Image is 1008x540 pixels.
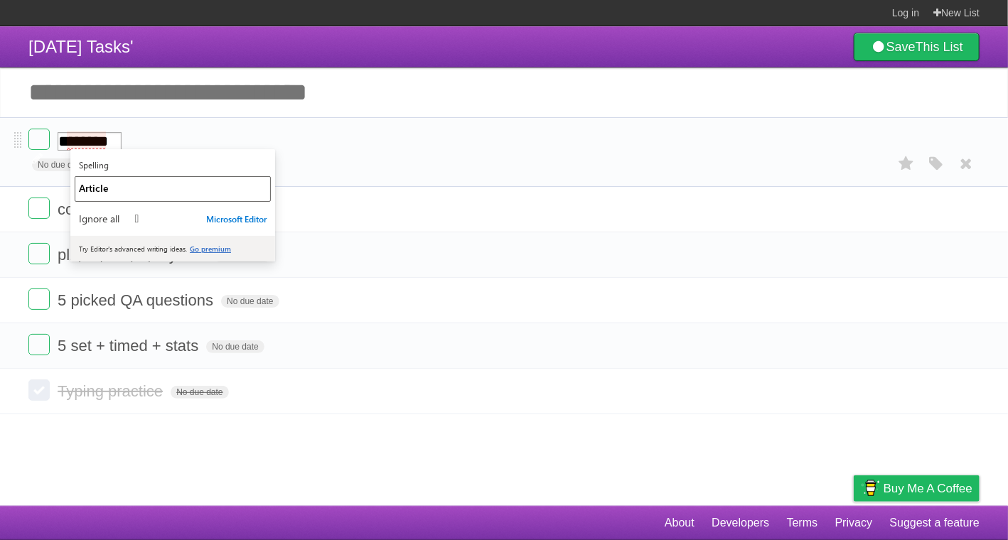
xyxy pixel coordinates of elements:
[854,33,980,61] a: SaveThis List
[28,129,50,150] label: Done
[787,509,818,536] a: Terms
[854,475,980,502] a: Buy me a coffee
[58,382,166,400] span: Typing practice
[221,295,279,308] span: No due date
[890,509,980,536] a: Suggest a feature
[32,158,90,171] span: No due date
[712,509,769,536] a: Developers
[884,476,972,501] span: Buy me a coffee
[206,340,264,353] span: No due date
[58,291,217,309] span: 5 picked QA questions
[28,334,50,355] label: Done
[171,386,228,399] span: No due date
[28,243,50,264] label: Done
[28,198,50,219] label: Done
[665,509,695,536] a: About
[28,379,50,401] label: Done
[916,40,963,54] b: This List
[861,476,880,500] img: Buy me a coffee
[58,337,202,355] span: 5 set + timed + stats
[835,509,872,536] a: Privacy
[28,288,50,310] label: Done
[58,200,167,218] span: complete detox
[58,246,209,264] span: plz,no,one,at,anycost
[893,152,920,175] label: Star task
[28,37,134,56] span: [DATE] Tasks'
